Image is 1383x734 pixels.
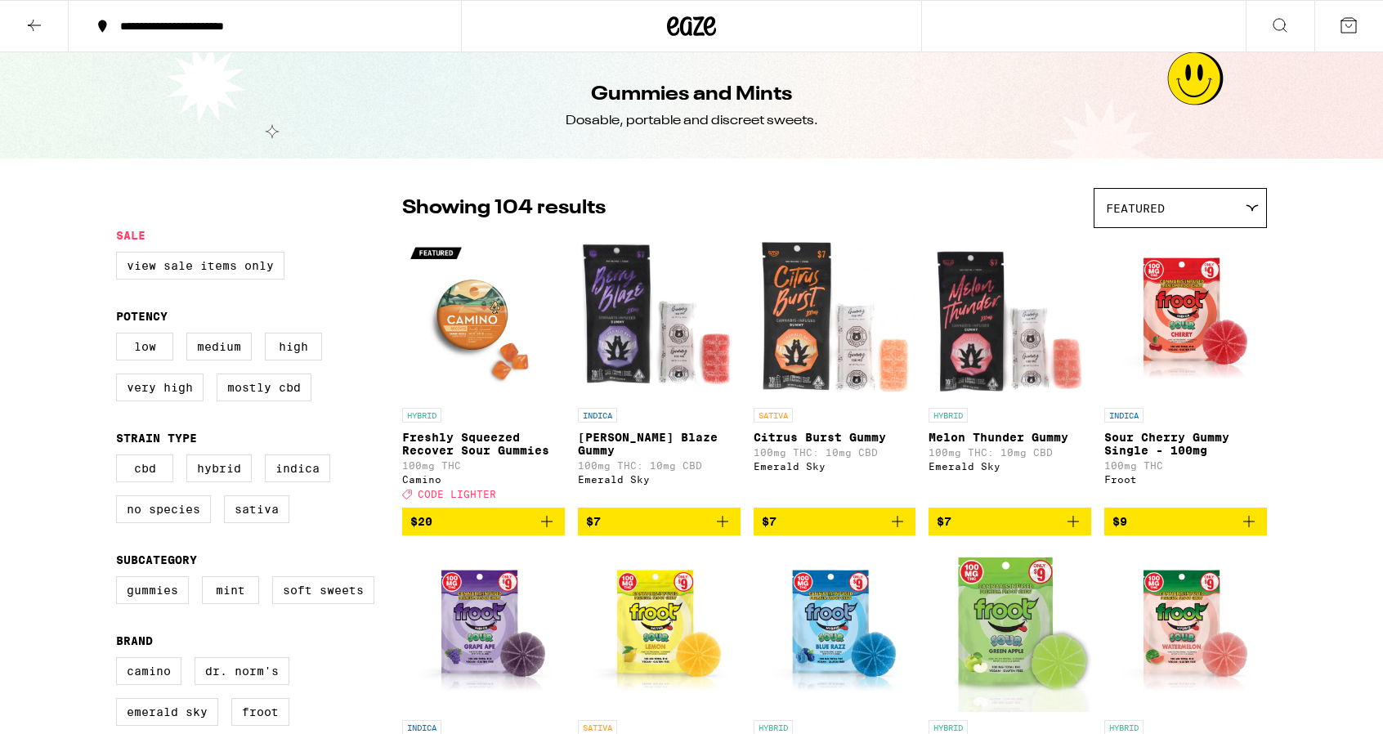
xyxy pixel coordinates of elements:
p: 100mg THC [402,460,565,471]
span: $20 [410,515,432,528]
label: Mint [202,576,259,604]
span: $7 [762,515,777,528]
img: Emerald Sky - Melon Thunder Gummy [929,236,1091,400]
a: Open page for Freshly Squeezed Recover Sour Gummies from Camino [402,236,565,508]
img: Froot - Sour Grape Gummy Single - 100mg [402,548,565,712]
img: Froot - Sour Blue Razz Gummy Single - 100mg [754,548,916,712]
div: Froot [1104,474,1267,485]
p: Melon Thunder Gummy [929,431,1091,444]
div: Dosable, portable and discreet sweets. [566,112,818,130]
p: 100mg THC [1104,460,1267,471]
label: No Species [116,495,211,523]
label: Hybrid [186,454,252,482]
legend: Subcategory [116,553,197,566]
label: View Sale Items Only [116,252,284,280]
img: Froot - Sour Green Apple Gummy Single - 100mg [929,548,1091,712]
p: Freshly Squeezed Recover Sour Gummies [402,431,565,457]
button: Add to bag [1104,508,1267,535]
a: Open page for Berry Blaze Gummy from Emerald Sky [578,236,741,508]
label: Froot [231,698,289,726]
span: $7 [937,515,951,528]
label: Dr. Norm's [195,657,289,685]
p: INDICA [578,408,617,423]
label: Gummies [116,576,189,604]
p: HYBRID [929,408,968,423]
label: Camino [116,657,181,685]
a: Open page for Melon Thunder Gummy from Emerald Sky [929,236,1091,508]
p: HYBRID [402,408,441,423]
label: Mostly CBD [217,374,311,401]
p: [PERSON_NAME] Blaze Gummy [578,431,741,457]
span: CODE LIGHTER [418,489,496,499]
img: Froot - Sour Lemon Gummy Single - 100mg [578,548,741,712]
img: Froot - Sour Watermelon Gummy Single - 100mg [1104,548,1267,712]
label: Medium [186,333,252,360]
label: Low [116,333,173,360]
h1: Gummies and Mints [591,81,792,109]
div: Emerald Sky [578,474,741,485]
p: INDICA [1104,408,1144,423]
span: $9 [1112,515,1127,528]
label: Emerald Sky [116,698,218,726]
p: 100mg THC: 10mg CBD [754,447,916,458]
img: Emerald Sky - Citrus Burst Gummy [754,236,916,400]
button: Add to bag [402,508,565,535]
label: Very High [116,374,204,401]
label: CBD [116,454,173,482]
label: Indica [265,454,330,482]
legend: Brand [116,634,153,647]
p: 100mg THC: 10mg CBD [578,460,741,471]
img: Froot - Sour Cherry Gummy Single - 100mg [1104,236,1267,400]
div: Camino [402,474,565,485]
button: Add to bag [929,508,1091,535]
label: Soft Sweets [272,576,374,604]
a: Open page for Citrus Burst Gummy from Emerald Sky [754,236,916,508]
legend: Potency [116,310,168,323]
img: Camino - Freshly Squeezed Recover Sour Gummies [402,236,565,400]
div: Emerald Sky [929,461,1091,472]
button: Add to bag [578,508,741,535]
button: Add to bag [754,508,916,535]
div: Emerald Sky [754,461,916,472]
p: Citrus Burst Gummy [754,431,916,444]
span: Featured [1106,202,1165,215]
p: Showing 104 results [402,195,606,222]
label: Sativa [224,495,289,523]
img: Emerald Sky - Berry Blaze Gummy [578,236,741,400]
a: Open page for Sour Cherry Gummy Single - 100mg from Froot [1104,236,1267,508]
label: High [265,333,322,360]
legend: Sale [116,229,145,242]
p: 100mg THC: 10mg CBD [929,447,1091,458]
legend: Strain Type [116,432,197,445]
p: Sour Cherry Gummy Single - 100mg [1104,431,1267,457]
p: SATIVA [754,408,793,423]
span: $7 [586,515,601,528]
